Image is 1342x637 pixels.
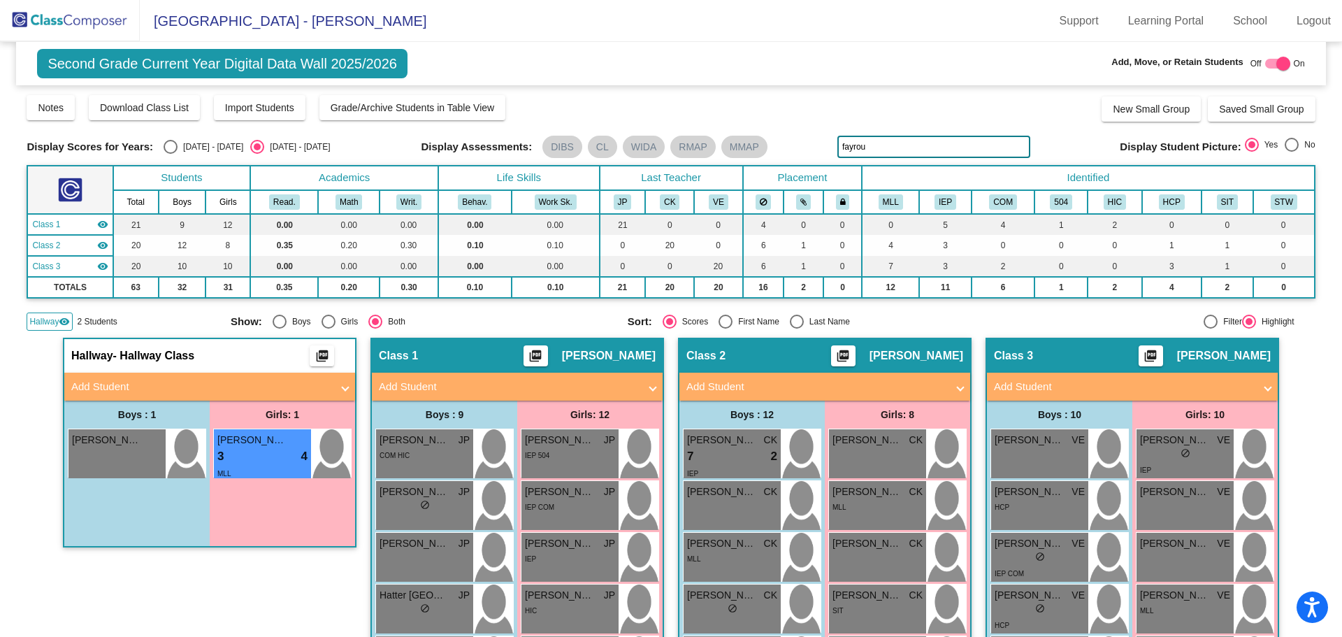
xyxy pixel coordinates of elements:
div: Boys [287,315,311,328]
span: Show: [231,315,262,328]
span: COM HIC [380,452,410,459]
a: Learning Portal [1117,10,1215,32]
span: JP [604,485,615,499]
td: 0 [823,214,862,235]
span: VE [1217,433,1230,448]
span: CK [764,433,777,448]
span: [PERSON_NAME] [832,588,902,603]
th: Individualized Education Plan [919,190,972,214]
div: Boys : 1 [64,401,210,429]
mat-expansion-panel-header: Add Student [372,373,663,401]
div: [DATE] - [DATE] [264,141,330,153]
div: Yes [1259,138,1278,151]
button: Import Students [214,95,305,120]
span: do_not_disturb_alt [1035,552,1045,561]
th: Watch for SIT [1253,190,1315,214]
td: 0 [1253,235,1315,256]
td: 0 [1253,277,1315,298]
span: JP [604,536,615,551]
td: 20 [113,256,159,277]
td: 0 [784,214,823,235]
td: 4 [972,214,1034,235]
td: 0 [1034,256,1088,277]
span: Saved Small Group [1219,103,1304,115]
mat-icon: picture_as_pdf [314,349,331,368]
th: Jill Patera [600,190,646,214]
span: JP [459,536,470,551]
td: 11 [919,277,972,298]
td: 0.00 [250,214,318,235]
span: [PERSON_NAME] [380,433,449,448]
td: 0.00 [318,256,380,277]
button: Read. [269,194,300,210]
th: Student Intervention Team [1202,190,1253,214]
button: MLL [879,194,903,210]
span: MLL [1140,607,1153,615]
span: Off [1250,57,1262,70]
span: SIT [832,607,844,615]
span: [PERSON_NAME] [525,485,595,499]
span: CK [909,536,923,551]
mat-radio-group: Select an option [231,315,617,329]
td: 0 [1034,235,1088,256]
mat-icon: picture_as_pdf [1142,349,1159,368]
span: CK [909,485,923,499]
td: 12 [205,214,250,235]
td: 0.30 [380,277,438,298]
mat-radio-group: Select an option [1245,138,1315,156]
span: Download Class List [100,102,189,113]
mat-icon: visibility [97,240,108,251]
td: 0 [645,256,694,277]
th: Identified [862,166,1314,190]
span: CK [909,433,923,448]
a: School [1222,10,1278,32]
span: Class 1 [379,349,418,363]
td: Jill Patera - No Class Name [27,214,113,235]
span: JP [604,588,615,603]
td: 20 [694,256,742,277]
div: Boys : 12 [679,401,825,429]
td: 63 [113,277,159,298]
td: 5 [919,214,972,235]
button: JP [614,194,632,210]
div: Girls: 1 [210,401,355,429]
mat-chip: CL [588,136,617,158]
td: 0.00 [380,214,438,235]
span: Class 2 [32,239,60,252]
td: 2 [1088,277,1141,298]
span: [PERSON_NAME] [995,536,1065,551]
td: 0 [972,235,1034,256]
button: Behav. [458,194,491,210]
th: Boys [159,190,206,214]
td: 0.35 [250,235,318,256]
td: 0 [862,214,919,235]
td: 21 [113,214,159,235]
th: Keep with students [784,190,823,214]
span: [PERSON_NAME] [PERSON_NAME] [995,485,1065,499]
span: MLL [832,503,846,511]
span: New Small Group [1113,103,1190,115]
mat-radio-group: Select an option [628,315,1014,329]
span: [PERSON_NAME] [832,433,902,448]
span: [PERSON_NAME] [832,536,902,551]
span: 4 [301,448,308,466]
span: do_not_disturb_alt [420,500,430,510]
span: VE [1217,485,1230,499]
button: Math [335,194,362,210]
td: 10 [159,256,206,277]
td: 0 [1088,256,1141,277]
td: 1 [784,235,823,256]
td: 0 [823,235,862,256]
span: 2 [771,448,777,466]
td: 1 [1142,235,1202,256]
input: Search... [837,136,1030,158]
mat-chip: MMAP [721,136,767,158]
td: 0.10 [512,235,600,256]
span: VE [1217,588,1230,603]
div: Boys : 9 [372,401,517,429]
span: IEP [1140,466,1151,474]
button: STW [1271,194,1297,210]
td: 0.00 [512,256,600,277]
mat-icon: visibility [97,219,108,230]
span: Hatter [GEOGRAPHIC_DATA] [380,588,449,603]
